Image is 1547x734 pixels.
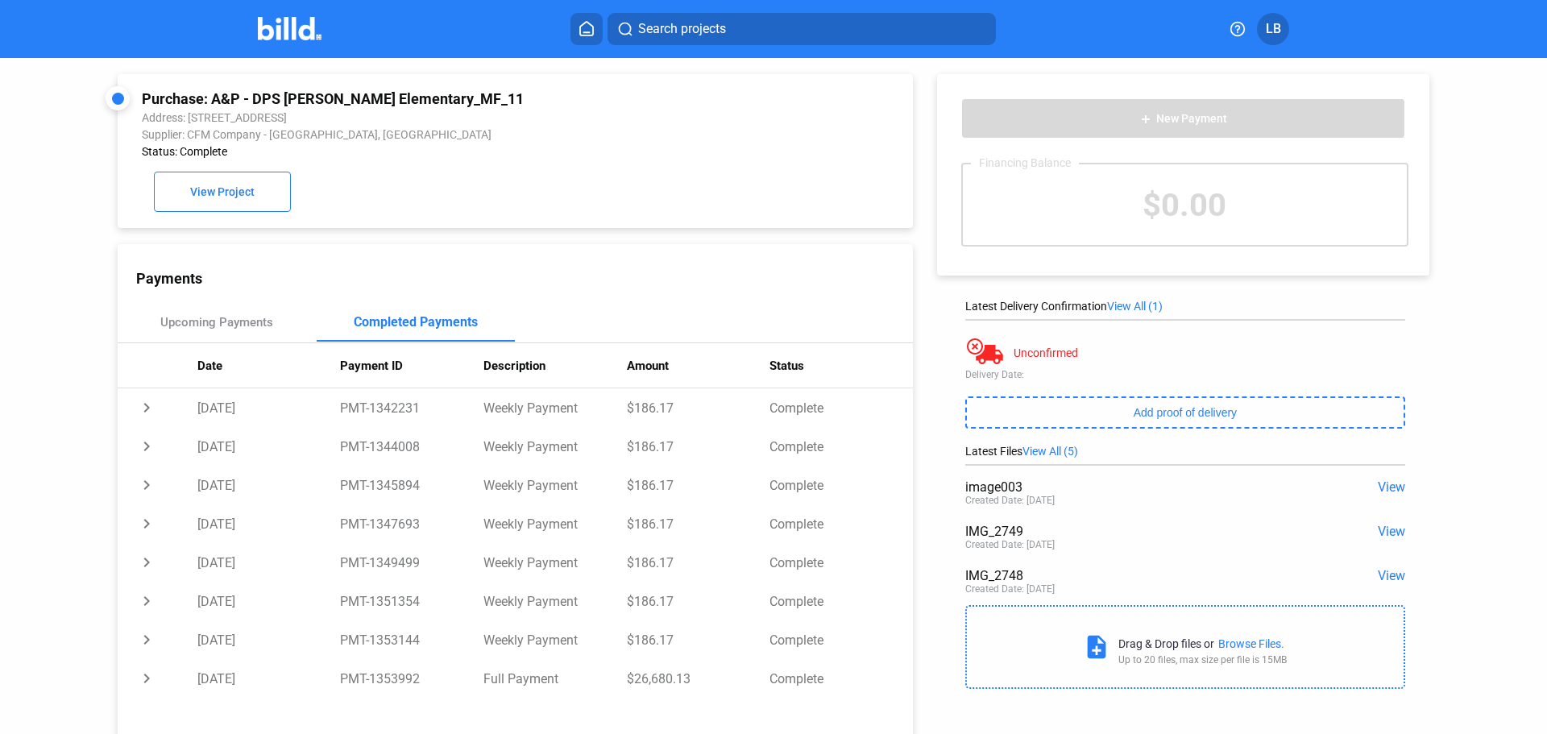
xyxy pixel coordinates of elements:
td: $186.17 [627,620,770,659]
td: [DATE] [197,427,341,466]
td: $26,680.13 [627,659,770,698]
td: Weekly Payment [483,504,627,543]
th: Status [769,343,913,388]
div: Completed Payments [354,314,478,330]
th: Description [483,343,627,388]
button: New Payment [961,98,1405,139]
mat-icon: note_add [1083,633,1110,661]
td: Complete [769,582,913,620]
td: $186.17 [627,466,770,504]
div: Payments [136,270,913,287]
td: $186.17 [627,388,770,427]
button: LB [1257,13,1289,45]
td: PMT-1349499 [340,543,483,582]
th: Amount [627,343,770,388]
div: Purchase: A&P - DPS [PERSON_NAME] Elementary_MF_11 [142,90,739,107]
td: Complete [769,466,913,504]
td: Complete [769,388,913,427]
td: PMT-1353144 [340,620,483,659]
td: PMT-1342231 [340,388,483,427]
td: Complete [769,620,913,659]
div: IMG_2749 [965,524,1317,539]
div: Status: Complete [142,145,739,158]
div: Up to 20 files, max size per file is 15MB [1118,654,1287,666]
div: Created Date: [DATE] [965,539,1055,550]
td: $186.17 [627,427,770,466]
div: Drag & Drop files or [1118,637,1214,650]
td: [DATE] [197,543,341,582]
div: Unconfirmed [1014,346,1078,359]
th: Payment ID [340,343,483,388]
td: Complete [769,504,913,543]
td: [DATE] [197,466,341,504]
td: [DATE] [197,388,341,427]
td: Weekly Payment [483,466,627,504]
td: Weekly Payment [483,543,627,582]
span: New Payment [1156,113,1227,126]
td: [DATE] [197,659,341,698]
button: Search projects [608,13,996,45]
div: Latest Delivery Confirmation [965,300,1405,313]
div: Financing Balance [971,156,1079,169]
span: View Project [190,186,255,199]
td: [DATE] [197,504,341,543]
td: $186.17 [627,504,770,543]
td: PMT-1344008 [340,427,483,466]
span: View All (5) [1022,445,1078,458]
td: PMT-1345894 [340,466,483,504]
div: Address: [STREET_ADDRESS] [142,111,739,124]
span: View [1378,568,1405,583]
div: Delivery Date: [965,369,1405,380]
td: $186.17 [627,582,770,620]
div: Browse Files. [1218,637,1284,650]
span: View [1378,479,1405,495]
span: LB [1266,19,1281,39]
div: IMG_2748 [965,568,1317,583]
div: image003 [965,479,1317,495]
div: Latest Files [965,445,1405,458]
td: PMT-1347693 [340,504,483,543]
td: Weekly Payment [483,388,627,427]
td: Complete [769,659,913,698]
img: Billd Company Logo [258,17,321,40]
div: Created Date: [DATE] [965,495,1055,506]
th: Date [197,343,341,388]
td: Complete [769,427,913,466]
td: PMT-1351354 [340,582,483,620]
mat-icon: add [1139,113,1152,126]
td: Full Payment [483,659,627,698]
div: $0.00 [963,164,1407,245]
div: Upcoming Payments [160,315,273,330]
td: $186.17 [627,543,770,582]
span: View All (1) [1107,300,1163,313]
td: Complete [769,543,913,582]
span: Add proof of delivery [1134,406,1237,419]
td: [DATE] [197,582,341,620]
span: Search projects [638,19,726,39]
div: Created Date: [DATE] [965,583,1055,595]
td: Weekly Payment [483,582,627,620]
span: View [1378,524,1405,539]
td: PMT-1353992 [340,659,483,698]
div: Supplier: CFM Company - [GEOGRAPHIC_DATA], [GEOGRAPHIC_DATA] [142,128,739,141]
td: Weekly Payment [483,427,627,466]
td: Weekly Payment [483,620,627,659]
td: [DATE] [197,620,341,659]
button: Add proof of delivery [965,396,1405,429]
button: View Project [154,172,291,212]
